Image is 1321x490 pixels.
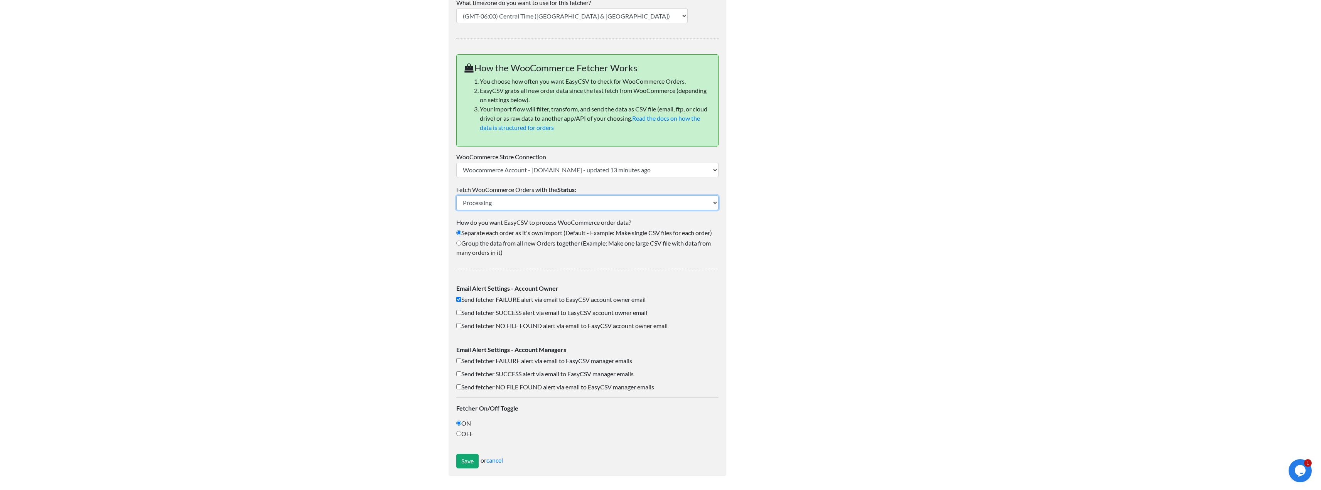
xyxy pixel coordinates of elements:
li: You choose how often you want EasyCSV to check for WooCommerce Orders. [480,77,710,86]
li: EasyCSV grabs all new order data since the last fetch from WooCommerce (depending on settings bel... [480,86,710,104]
input: OFF [456,431,461,436]
strong: Email Alert Settings - Account Managers [456,346,566,353]
input: Send fetcher SUCCESS alert via email to EasyCSV account owner email [456,310,461,315]
a: Read the docs on how the data is structured for orders [480,115,700,131]
h4: How the WooCommerce Fetcher Works [464,62,710,74]
label: WooCommerce Store Connection [456,152,719,162]
label: Send fetcher NO FILE FOUND alert via email to EasyCSV account owner email [456,321,719,330]
label: Fetch WooCommerce Orders with the : [456,185,719,194]
label: Separate each order as it's own import (Default - Example: Make single CSV files for each order) [456,228,719,237]
input: Separate each order as it's own import (Default - Example: Make single CSV files for each order) [456,230,461,235]
input: Send fetcher FAILURE alert via email to EasyCSV manager emails [456,358,461,363]
label: How do you want EasyCSV to process WooCommerce order data? [456,218,719,227]
input: Save [456,454,479,468]
input: Send fetcher FAILURE alert via email to EasyCSV account owner email [456,297,461,302]
label: Send fetcher SUCCESS alert via email to EasyCSV manager emails [456,369,719,379]
label: Send fetcher FAILURE alert via email to EasyCSV account owner email [456,295,719,304]
b: Status [557,186,575,193]
input: ON [456,421,461,426]
input: Group the data from all new Orders together (Example: Make one large CSV file with data from many... [456,241,461,246]
label: ON [456,419,719,428]
label: Group the data from all new Orders together (Example: Make one large CSV file with data from many... [456,239,719,257]
label: OFF [456,429,719,438]
label: Send fetcher SUCCESS alert via email to EasyCSV account owner email [456,308,719,317]
input: Send fetcher SUCCESS alert via email to EasyCSV manager emails [456,371,461,376]
strong: Email Alert Settings - Account Owner [456,285,558,292]
iframe: chat widget [1289,459,1313,482]
a: cancel [486,456,503,464]
label: Fetcher On/Off Toggle [456,404,719,413]
label: Send fetcher FAILURE alert via email to EasyCSV manager emails [456,356,719,365]
input: Send fetcher NO FILE FOUND alert via email to EasyCSV manager emails [456,384,461,389]
div: or [456,454,719,468]
li: Your import flow will filter, transform, and send the data as CSV file (email, ftp, or cloud driv... [480,104,710,132]
input: Send fetcher NO FILE FOUND alert via email to EasyCSV account owner email [456,323,461,328]
label: Send fetcher NO FILE FOUND alert via email to EasyCSV manager emails [456,382,719,392]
